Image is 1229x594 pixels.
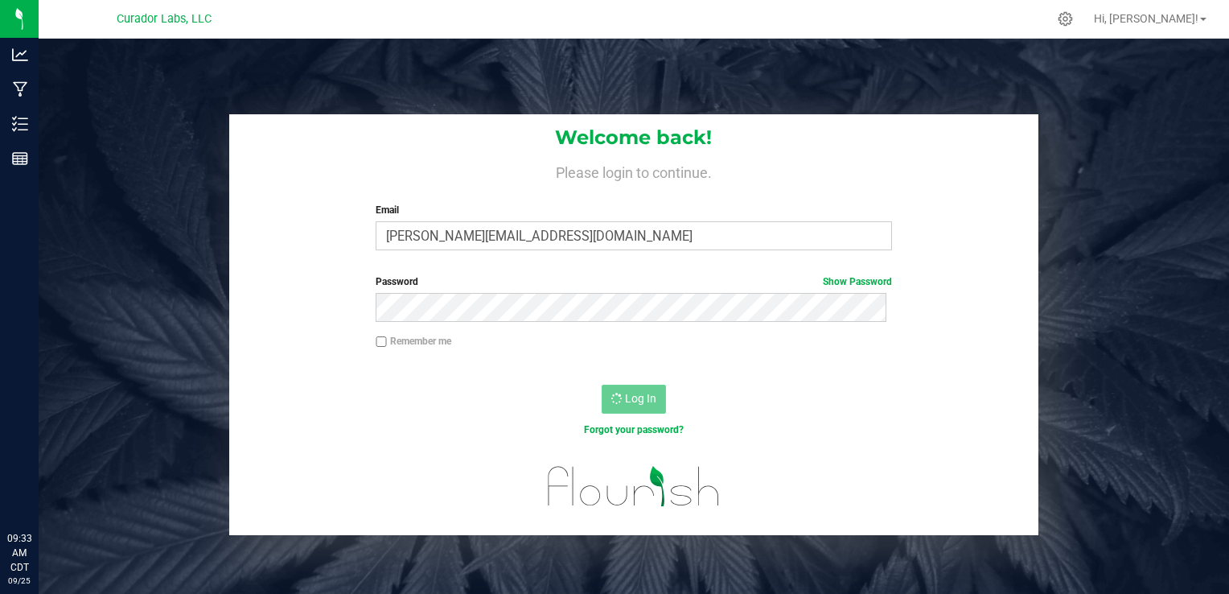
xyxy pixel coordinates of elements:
[376,334,451,349] label: Remember me
[117,12,212,26] span: Curador Labs, LLC
[1094,12,1198,25] span: Hi, [PERSON_NAME]!
[7,531,31,575] p: 09:33 AM CDT
[1055,11,1075,27] div: Manage settings
[12,81,28,97] inline-svg: Manufacturing
[823,276,892,287] a: Show Password
[12,116,28,132] inline-svg: Inventory
[12,151,28,167] inline-svg: Reports
[229,161,1039,180] h4: Please login to continue.
[625,392,656,405] span: Log In
[376,203,891,217] label: Email
[7,575,31,587] p: 09/25
[602,385,666,414] button: Log In
[532,454,735,519] img: flourish_logo.svg
[376,336,387,348] input: Remember me
[376,276,418,287] span: Password
[584,424,684,435] a: Forgot your password?
[229,127,1039,148] h1: Welcome back!
[12,47,28,63] inline-svg: Analytics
